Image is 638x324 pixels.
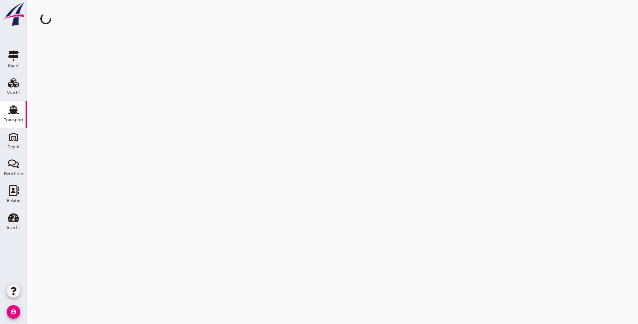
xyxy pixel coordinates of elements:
[7,91,20,95] div: Vracht
[7,144,20,149] div: Depot
[7,225,20,230] div: Inzicht
[7,198,20,203] div: Relatie
[1,2,26,27] img: logo-small.a267ee39.svg
[4,171,23,176] div: Berichten
[8,64,19,68] div: Kaart
[7,305,20,319] i: account_circle
[4,118,24,122] div: Transport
